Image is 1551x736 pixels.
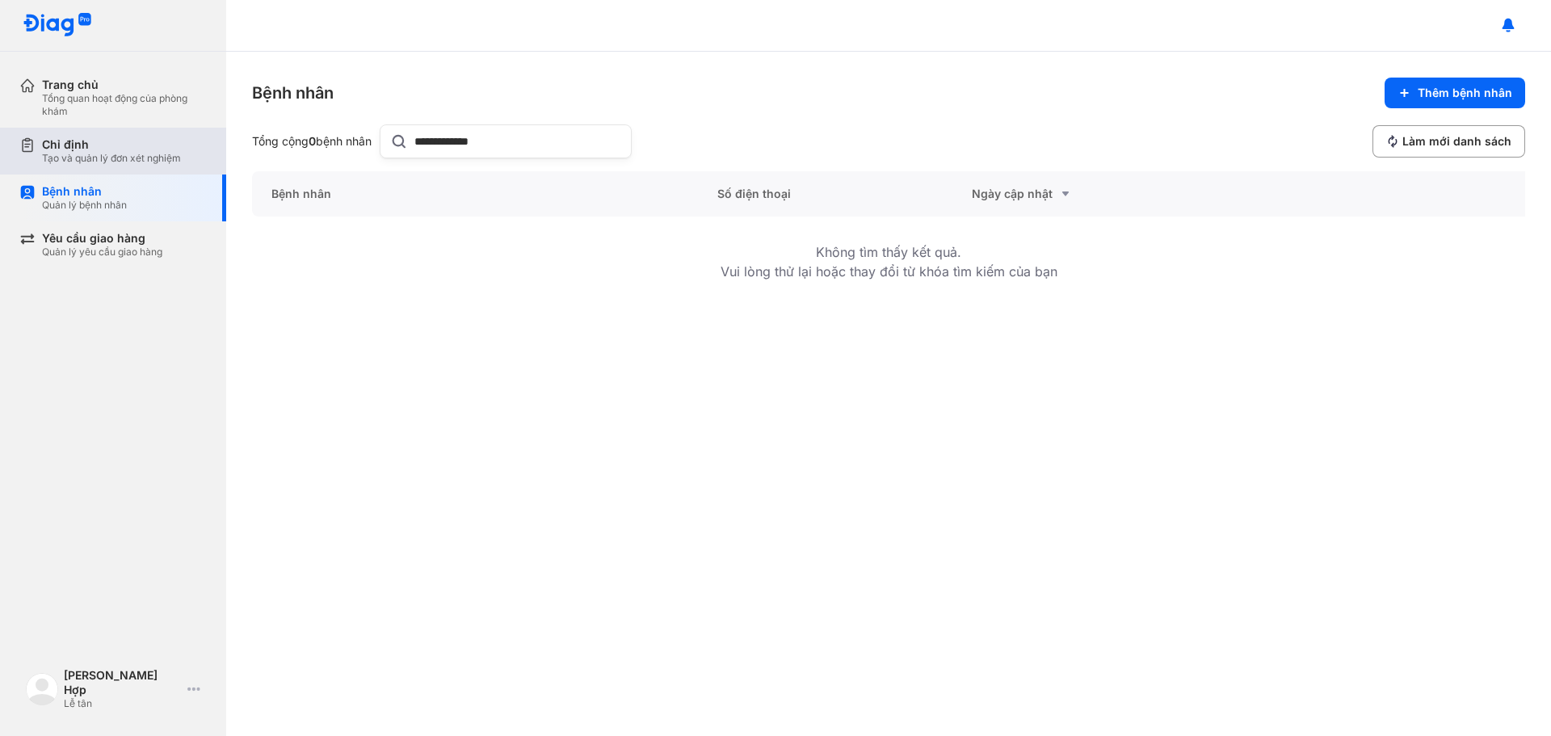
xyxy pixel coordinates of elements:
[64,697,181,710] div: Lễ tân
[252,82,334,104] div: Bệnh nhân
[1402,134,1511,149] span: Làm mới danh sách
[42,78,207,92] div: Trang chủ
[1372,125,1525,158] button: Làm mới danh sách
[1385,78,1525,108] button: Thêm bệnh nhân
[252,171,698,217] div: Bệnh nhân
[42,231,162,246] div: Yêu cầu giao hàng
[42,199,127,212] div: Quản lý bệnh nhân
[1418,86,1512,100] span: Thêm bệnh nhân
[972,184,1187,204] div: Ngày cập nhật
[42,137,181,152] div: Chỉ định
[309,134,316,148] span: 0
[42,152,181,165] div: Tạo và quản lý đơn xét nghiệm
[42,246,162,259] div: Quản lý yêu cầu giao hàng
[698,171,952,217] div: Số điện thoại
[64,668,181,697] div: [PERSON_NAME] Hợp
[23,13,92,38] img: logo
[42,92,207,118] div: Tổng quan hoạt động của phòng khám
[721,217,1057,307] div: Không tìm thấy kết quả. Vui lòng thử lại hoặc thay đổi từ khóa tìm kiếm của bạn
[252,134,373,149] div: Tổng cộng bệnh nhân
[26,673,58,705] img: logo
[42,184,127,199] div: Bệnh nhân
